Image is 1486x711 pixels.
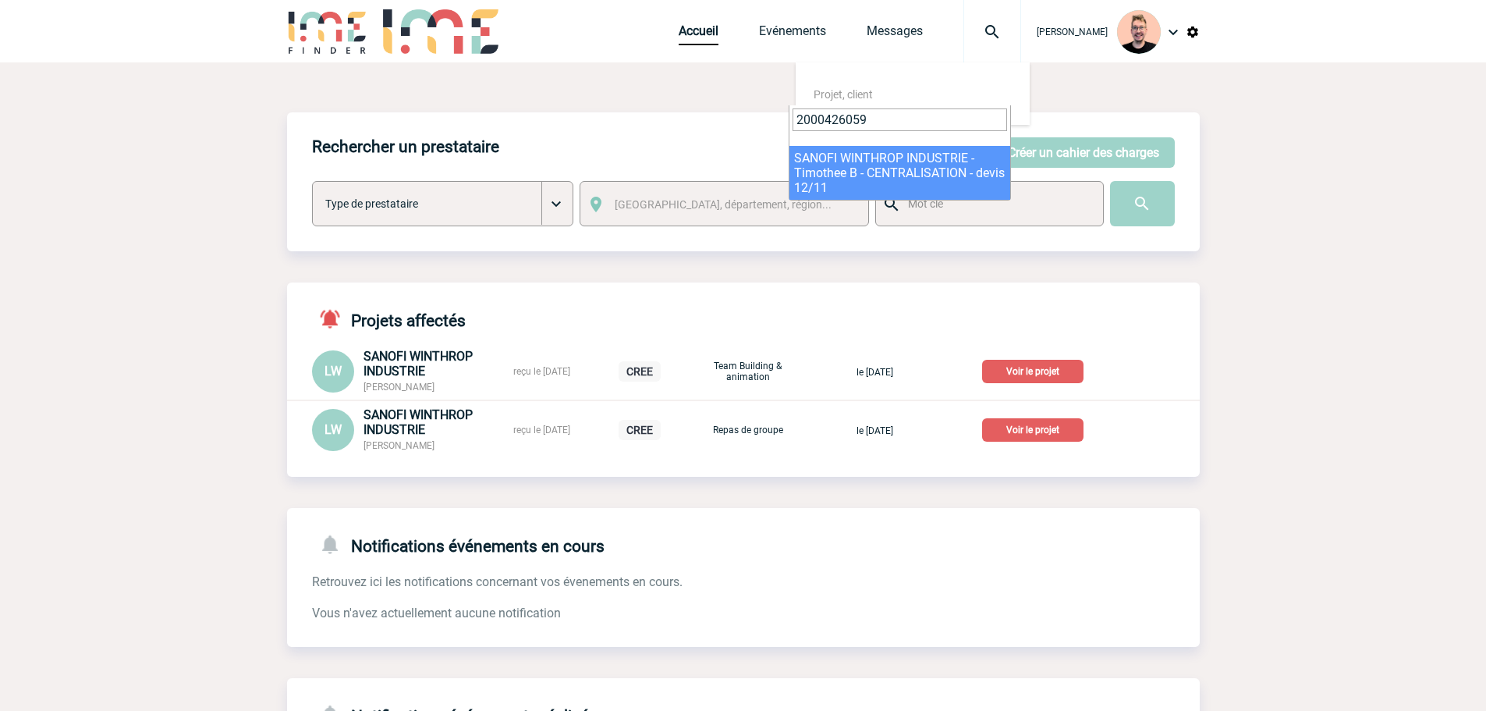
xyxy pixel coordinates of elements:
[513,425,570,435] span: reçu le [DATE]
[982,418,1083,442] p: Voir le projet
[312,308,466,330] h4: Projets affectés
[982,363,1090,378] a: Voir le projet
[1037,27,1108,37] span: [PERSON_NAME]
[982,421,1090,436] a: Voir le projet
[619,420,661,440] p: CREE
[615,198,832,211] span: [GEOGRAPHIC_DATA], département, région...
[982,360,1083,383] p: Voir le projet
[856,425,893,436] span: le [DATE]
[679,23,718,45] a: Accueil
[789,146,1010,200] li: SANOFI WINTHROP INDUSTRIE - Timothee B - CENTRALISATION - devis 12/11
[318,533,351,556] img: notifications-24-px-g.png
[867,23,923,45] a: Messages
[318,308,351,330] img: notifications-active-24-px-r.png
[325,422,342,437] span: LW
[904,194,1089,214] input: Mot clé
[513,366,570,377] span: reçu le [DATE]
[325,364,342,379] span: LW
[287,9,368,54] img: IME-Finder
[364,382,434,393] span: [PERSON_NAME]
[364,440,434,451] span: [PERSON_NAME]
[814,88,873,101] span: Projet, client
[312,533,605,556] h4: Notifications événements en cours
[312,137,499,156] h4: Rechercher un prestataire
[619,361,661,382] p: CREE
[856,367,893,378] span: le [DATE]
[364,349,473,379] span: SANOFI WINTHROP INDUSTRIE
[364,407,473,437] span: SANOFI WINTHROP INDUSTRIE
[1117,10,1161,54] img: 129741-1.png
[709,425,787,435] p: Repas de groupe
[312,574,683,589] span: Retrouvez ici les notifications concernant vos évenements en cours.
[709,361,787,382] p: Team Building & animation
[1110,181,1175,226] input: Submit
[312,606,561,620] span: Vous n'avez actuellement aucune notification
[759,23,826,45] a: Evénements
